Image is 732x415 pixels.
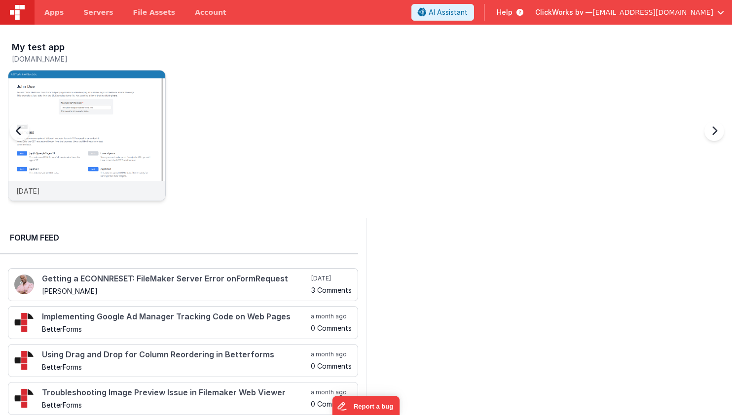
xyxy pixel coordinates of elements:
[42,363,309,371] h5: BetterForms
[44,7,64,17] span: Apps
[42,388,309,397] h4: Troubleshooting Image Preview Issue in Filemaker Web Viewer
[311,324,352,332] h5: 0 Comments
[311,312,352,320] h5: a month ago
[592,7,713,17] span: [EMAIL_ADDRESS][DOMAIN_NAME]
[311,286,352,294] h5: 3 Comments
[42,287,309,295] h5: [PERSON_NAME]
[42,275,309,283] h4: Getting a ECONNRESET: FileMaker Server Error onFormRequest
[535,7,592,17] span: ClickWorks bv —
[8,268,358,301] a: Getting a ECONNRESET: FileMaker Server Error onFormRequest [PERSON_NAME] [DATE] 3 Comments
[12,42,65,52] h3: My test app
[14,350,34,370] img: 295_2.png
[497,7,512,17] span: Help
[12,55,166,63] h5: [DOMAIN_NAME]
[429,7,468,17] span: AI Assistant
[14,312,34,332] img: 295_2.png
[42,350,309,359] h4: Using Drag and Drop for Column Reordering in Betterforms
[42,401,309,409] h5: BetterForms
[311,350,352,358] h5: a month ago
[411,4,474,21] button: AI Assistant
[42,325,309,333] h5: BetterForms
[311,388,352,396] h5: a month ago
[10,232,348,243] h2: Forum Feed
[311,362,352,370] h5: 0 Comments
[42,312,309,321] h4: Implementing Google Ad Manager Tracking Code on Web Pages
[535,7,724,17] button: ClickWorks bv — [EMAIL_ADDRESS][DOMAIN_NAME]
[311,400,352,408] h5: 0 Comments
[133,7,176,17] span: File Assets
[83,7,113,17] span: Servers
[311,275,352,282] h5: [DATE]
[14,275,34,294] img: 411_2.png
[8,382,358,415] a: Troubleshooting Image Preview Issue in Filemaker Web Viewer BetterForms a month ago 0 Comments
[8,306,358,339] a: Implementing Google Ad Manager Tracking Code on Web Pages BetterForms a month ago 0 Comments
[8,344,358,377] a: Using Drag and Drop for Column Reordering in Betterforms BetterForms a month ago 0 Comments
[14,388,34,408] img: 295_2.png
